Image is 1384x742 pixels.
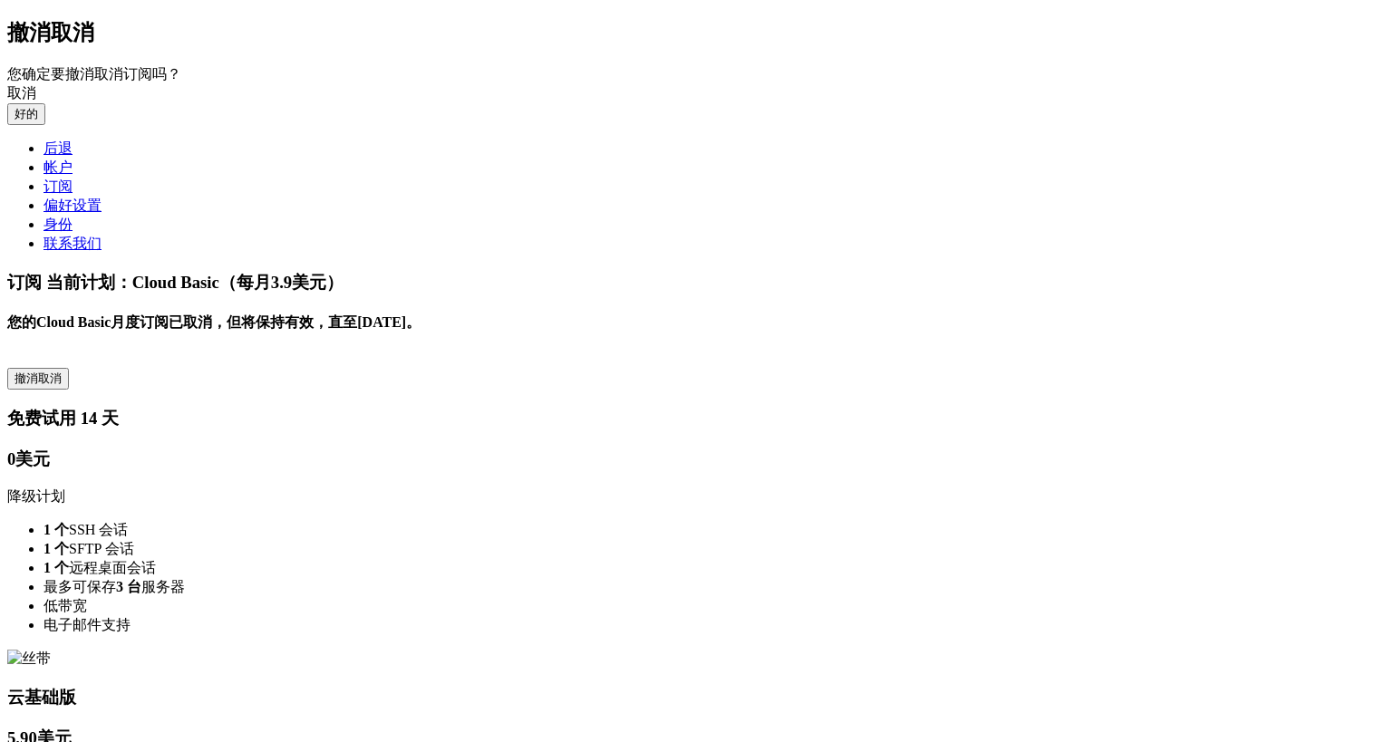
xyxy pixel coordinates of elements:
a: 后退 [44,140,73,156]
font: Cloud Basic [36,314,111,330]
a: 订阅 [44,178,73,194]
font: 服务器 [141,579,185,594]
a: 偏好设置 [44,198,102,213]
font: 好的 [15,107,38,120]
font: 月度订阅 [111,314,169,330]
font: 1 个 [44,541,69,556]
font: 。 [406,314,421,330]
font: 取消 [7,85,36,101]
a: 帐户 [44,159,73,175]
font: 免费试用 14 天 [7,409,119,428]
font: 撤消取消 [7,21,94,44]
font: 您的 [7,314,36,330]
a: 降级计划 [7,488,65,504]
a: 身份 [44,217,73,232]
font: 云基础版 [7,688,76,707]
button: 好的 [7,103,45,125]
font: 3.9美元 [271,273,326,292]
font: 订阅 [7,273,42,292]
font: 远程桌面会话 [69,560,156,575]
img: 丝带 [7,650,51,669]
font: 低带宽 [44,598,87,613]
font: SSH 会话 [69,522,128,537]
font: 1 个 [44,560,69,575]
a: 联系我们 [44,236,102,251]
font: 1 个 [44,522,69,537]
font: 3 台 [116,579,141,594]
font: 已取消，但将保持有效，直至 [169,314,357,330]
font: 最多可保存 [44,579,116,594]
font: 撤消取消 [15,371,62,385]
font: （每月 [219,273,271,292]
font: 0美元 [7,449,50,468]
font: [DATE] [357,314,406,330]
font: 电子邮件支持 [44,617,131,632]
font: 当前计划： [46,273,132,292]
font: 您确定要撤消取消订阅吗？ [7,66,181,82]
button: 撤消取消 [7,368,69,390]
font: ） [326,273,344,292]
font: SFTP 会话 [69,541,134,556]
font: Cloud Basic [132,273,219,292]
